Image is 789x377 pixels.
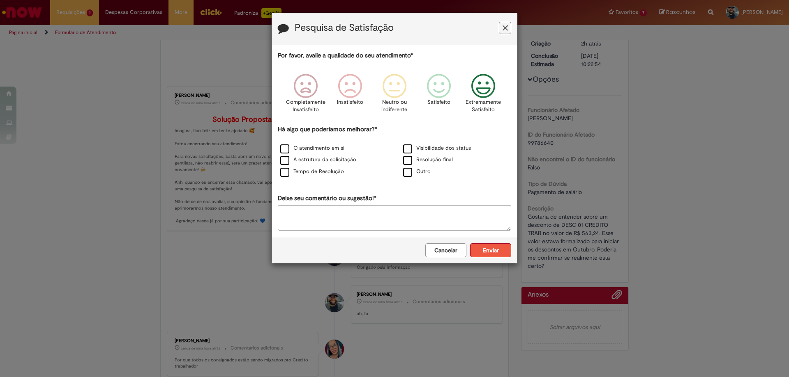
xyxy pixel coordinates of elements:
p: Extremamente Satisfeito [466,98,501,114]
div: Completamente Insatisfeito [284,68,326,124]
label: Deixe seu comentário ou sugestão!* [278,194,376,203]
div: Neutro ou indiferente [374,68,415,124]
label: O atendimento em si [280,144,344,152]
div: Insatisfeito [329,68,371,124]
p: Completamente Insatisfeito [286,98,325,114]
p: Satisfeito [427,98,450,106]
div: Extremamente Satisfeito [462,68,504,124]
label: Pesquisa de Satisfação [295,23,394,33]
div: Satisfeito [418,68,460,124]
label: Por favor, avalie a qualidade do seu atendimento* [278,51,413,60]
div: Há algo que poderíamos melhorar?* [278,125,511,178]
button: Cancelar [425,243,466,257]
label: A estrutura da solicitação [280,156,356,164]
p: Insatisfeito [337,98,363,106]
p: Neutro ou indiferente [380,98,409,114]
label: Tempo de Resolução [280,168,344,176]
label: Outro [403,168,431,176]
button: Enviar [470,243,511,257]
label: Visibilidade dos status [403,144,471,152]
label: Resolução final [403,156,453,164]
